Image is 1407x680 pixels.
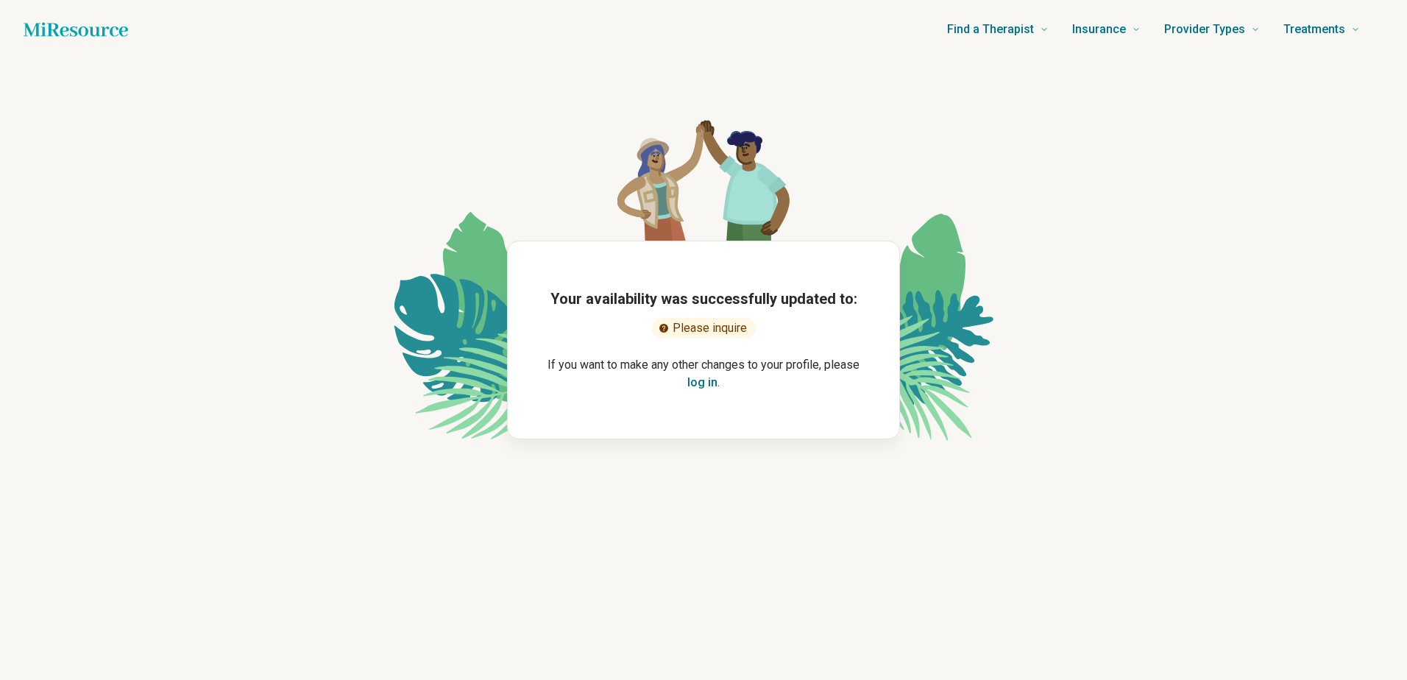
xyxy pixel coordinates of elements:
button: log in [687,374,717,392]
h1: Your availability was successfully updated to: [550,288,857,309]
div: Please inquire [652,318,756,339]
span: Provider Types [1164,19,1245,40]
span: Find a Therapist [947,19,1034,40]
p: If you want to make any other changes to your profile, please . [531,356,876,392]
span: Treatments [1283,19,1345,40]
a: Home page [24,15,128,44]
span: Insurance [1072,19,1126,40]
